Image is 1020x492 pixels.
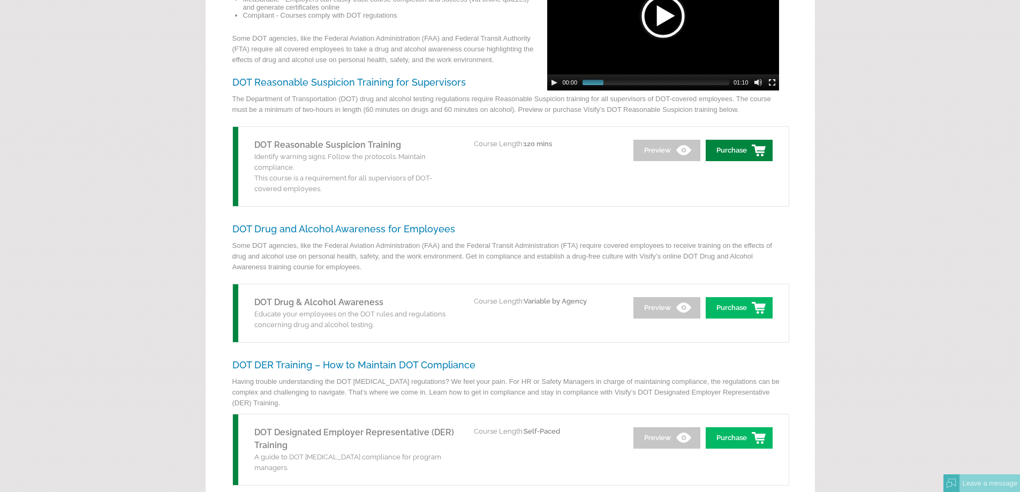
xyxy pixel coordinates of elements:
h3: DOT DER Training – How to Maintain DOT Compliance [232,359,788,370]
p: A guide to DOT [MEDICAL_DATA] compliance for program managers. [254,452,458,473]
a: Purchase [706,427,773,449]
p: Some DOT agencies, like the Federal Aviation Administration (FAA) and Federal Transit Authority (... [232,33,788,71]
a: Purchase [706,140,773,161]
button: Fullscreen [768,78,776,87]
p: Some DOT agencies, like the Federal Aviation Administration (FAA) and the Federal Transit Adminis... [232,240,788,278]
p: Identify warning signs. Follow the protocols. Maintain compliance. [254,152,458,173]
h5: DOT Designated Employer Representative (DER) Training [254,426,458,452]
p: The Department of Transportation (DOT) drug and alcohol testing regulations require Reasonable Su... [232,94,788,120]
p: Educate your employees on the DOT rules and regulations concerning drug and alcohol testing. [254,309,458,330]
h5: DOT Reasonable Suspicion Training [254,139,458,152]
p: This course is a requirement for all supervisors of DOT-covered employees. [254,173,458,194]
span: 00:00 [563,79,578,86]
img: Offline [947,479,956,488]
span: Self-Paced [524,427,560,435]
li: Compliant - Courses comply with DOT regulations [243,11,788,19]
p: Course Length: [474,425,618,438]
p: Having trouble understanding the DOT [MEDICAL_DATA] regulations? We feel your pain. For HR or Saf... [232,376,788,414]
h5: DOT Drug & Alcohol Awareness [254,296,458,309]
a: Preview [633,140,700,161]
p: Course Length: [474,138,618,150]
button: Play/Pause [550,78,558,87]
p: Course Length: [474,295,618,308]
span: 01:10 [734,79,749,86]
a: Purchase [706,297,773,319]
h3: DOT Drug and Alcohol Awareness for Employees [232,223,788,234]
div: Leave a message [959,474,1020,492]
span: Variable by Agency [524,297,587,305]
a: Preview [633,297,700,319]
h3: DOT Reasonable Suspicion Training for Supervisors [232,77,788,88]
a: Preview [633,427,700,449]
button: Mute Toggle [754,78,762,87]
span: 120 mins [524,140,552,148]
